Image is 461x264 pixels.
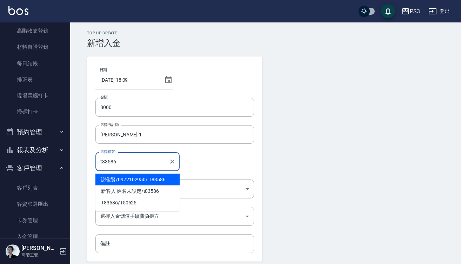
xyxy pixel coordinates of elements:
label: 金額 [100,95,108,100]
a: 卡券管理 [3,212,67,229]
button: 客戶管理 [3,159,67,177]
button: 登出 [426,5,453,18]
a: 高階收支登錄 [3,23,67,39]
span: 謝俊賢 / 0972102950 / T83586 [95,174,180,185]
a: 掃碼打卡 [3,104,67,120]
label: 選擇設計師 [100,122,119,127]
a: 現場電腦打卡 [3,88,67,104]
a: 客戶列表 [3,180,67,196]
img: Logo [8,6,28,15]
label: 選擇顧客 [100,149,115,154]
button: save [381,4,395,18]
label: 日期 [100,67,107,73]
a: 客資篩選匯出 [3,196,67,212]
p: 高階主管 [21,252,57,258]
h3: 新增入金 [87,38,444,48]
span: 新客人 姓名未設定 / t83586 [95,185,180,197]
h2: Top Up Create [87,31,444,35]
h5: [PERSON_NAME] [21,245,57,252]
button: 預約管理 [3,123,67,141]
button: PS3 [399,4,423,19]
a: 每日結帳 [3,55,67,72]
img: Person [6,244,20,258]
div: PS3 [410,7,420,16]
span: T83586 / T50525 [95,197,180,209]
a: 入金管理 [3,229,67,245]
button: 報表及分析 [3,141,67,159]
a: 排班表 [3,72,67,88]
a: 材料自購登錄 [3,39,67,55]
button: Clear [167,157,177,167]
